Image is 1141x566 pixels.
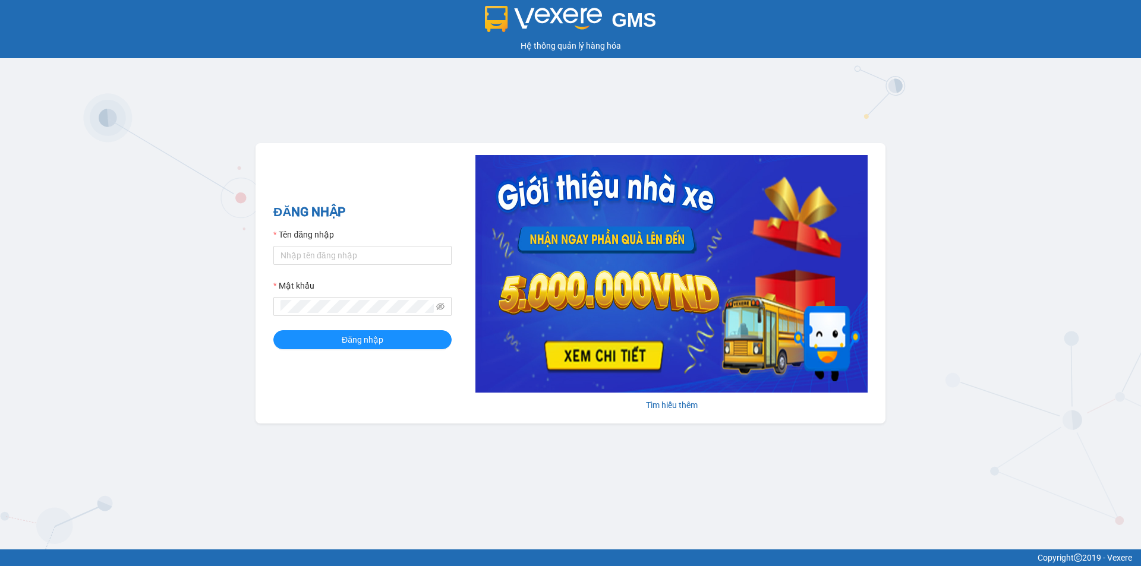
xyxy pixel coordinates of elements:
div: Hệ thống quản lý hàng hóa [3,39,1138,52]
button: Đăng nhập [273,330,452,349]
span: eye-invisible [436,302,445,311]
span: Đăng nhập [342,333,383,346]
label: Mật khẩu [273,279,314,292]
label: Tên đăng nhập [273,228,334,241]
div: Tìm hiểu thêm [475,399,868,412]
img: logo 2 [485,6,603,32]
a: GMS [485,18,657,27]
h2: ĐĂNG NHẬP [273,203,452,222]
span: GMS [612,9,656,31]
input: Mật khẩu [280,300,434,313]
img: banner-0 [475,155,868,393]
div: Copyright 2019 - Vexere [9,551,1132,564]
input: Tên đăng nhập [273,246,452,265]
span: copyright [1074,554,1082,562]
